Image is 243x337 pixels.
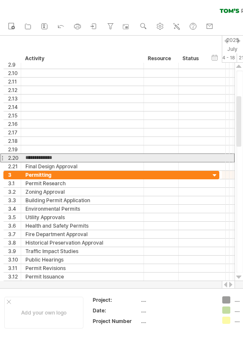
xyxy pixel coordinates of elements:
div: 3.4 [8,205,21,213]
div: 3.10 [8,256,21,264]
div: Traffic Impact Studies [25,247,139,255]
div: 2.19 [8,145,21,153]
div: 2.14 [8,103,21,111]
div: 2.13 [8,95,21,103]
div: Utility Approvals [25,213,139,221]
div: 2.15 [8,111,21,120]
div: 2.17 [8,128,21,136]
div: 14 - 18 [218,53,237,62]
div: Fire Department Approval [25,230,139,238]
div: .... [141,307,212,314]
div: 2.10 [8,69,21,77]
div: Project: [93,296,139,304]
div: Building Permit Application [25,196,139,204]
div: Status [182,54,201,63]
div: Permit Research [25,179,139,187]
div: Historical Preservation Approval [25,239,139,247]
div: Activity [25,54,139,63]
div: .... [141,318,212,325]
div: 3.1 [8,179,21,187]
div: Add your own logo [4,297,83,329]
div: 3.7 [8,230,21,238]
div: Zoning Approval [25,188,139,196]
div: 3.12 [8,273,21,281]
div: Permit Issuance [25,273,139,281]
div: 2.12 [8,86,21,94]
div: Project Number [93,318,139,325]
div: Public Hearings [25,256,139,264]
div: 3.11 [8,264,21,272]
div: Permitting [25,171,139,179]
div: 3.9 [8,247,21,255]
div: Resource [148,54,174,63]
div: Date: [93,307,139,314]
div: 3.6 [8,222,21,230]
div: 3.8 [8,239,21,247]
div: 2.16 [8,120,21,128]
div: 3.2 [8,188,21,196]
div: 2.11 [8,78,21,86]
div: Environmental Permits [25,205,139,213]
div: 2.21 [8,162,21,170]
div: 2.9 [8,61,21,69]
div: .... [141,296,212,304]
div: Final Design Approval [25,162,139,170]
div: 3.3 [8,196,21,204]
div: Permit Revisions [25,264,139,272]
div: Health and Safety Permits [25,222,139,230]
div: 2.18 [8,137,21,145]
div: 3.5 [8,213,21,221]
div: 3 [8,171,21,179]
div: 2.20 [8,154,21,162]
